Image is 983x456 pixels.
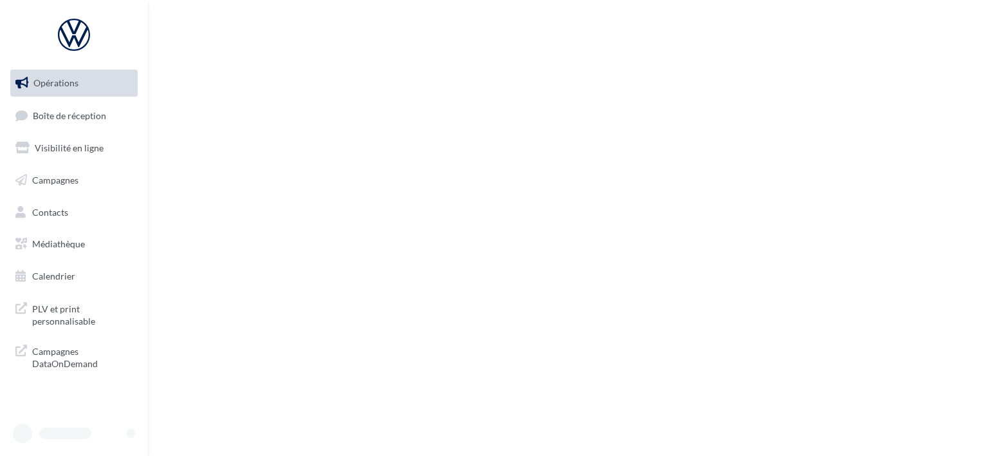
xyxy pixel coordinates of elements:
[8,135,140,162] a: Visibilité en ligne
[8,199,140,226] a: Contacts
[8,70,140,97] a: Opérations
[8,295,140,333] a: PLV et print personnalisable
[32,175,78,185] span: Campagnes
[32,343,133,370] span: Campagnes DataOnDemand
[8,102,140,129] a: Boîte de réception
[8,263,140,290] a: Calendrier
[35,142,104,153] span: Visibilité en ligne
[8,231,140,258] a: Médiathèque
[32,206,68,217] span: Contacts
[8,337,140,375] a: Campagnes DataOnDemand
[32,271,75,281] span: Calendrier
[33,109,106,120] span: Boîte de réception
[8,167,140,194] a: Campagnes
[32,300,133,328] span: PLV et print personnalisable
[32,238,85,249] span: Médiathèque
[33,77,78,88] span: Opérations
